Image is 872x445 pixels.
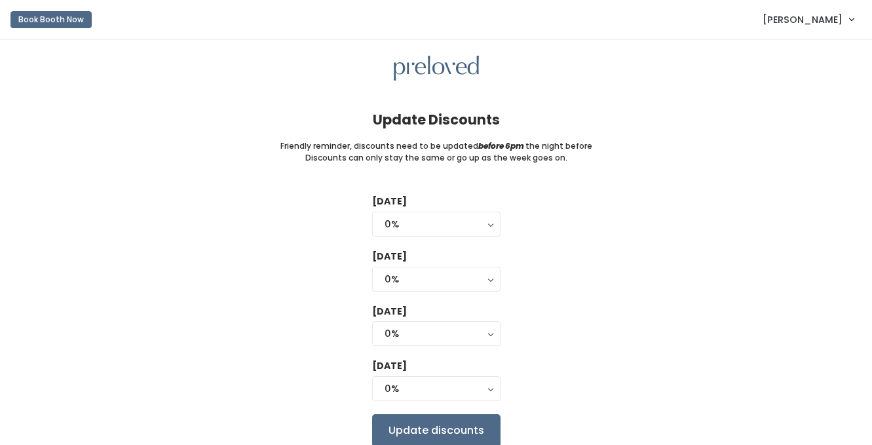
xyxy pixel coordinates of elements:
label: [DATE] [372,359,407,373]
div: 0% [385,272,488,286]
div: 0% [385,326,488,341]
small: Discounts can only stay the same or go up as the week goes on. [305,152,567,164]
button: 0% [372,321,501,346]
h4: Update Discounts [373,112,500,127]
i: before 6pm [478,140,524,151]
button: 0% [372,376,501,401]
button: 0% [372,267,501,292]
button: Book Booth Now [10,11,92,28]
button: 0% [372,212,501,237]
span: [PERSON_NAME] [763,12,843,27]
a: Book Booth Now [10,5,92,34]
div: 0% [385,217,488,231]
label: [DATE] [372,250,407,263]
label: [DATE] [372,305,407,319]
label: [DATE] [372,195,407,208]
a: [PERSON_NAME] [749,5,867,33]
img: preloved logo [394,56,479,81]
small: Friendly reminder, discounts need to be updated the night before [280,140,592,152]
div: 0% [385,381,488,396]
